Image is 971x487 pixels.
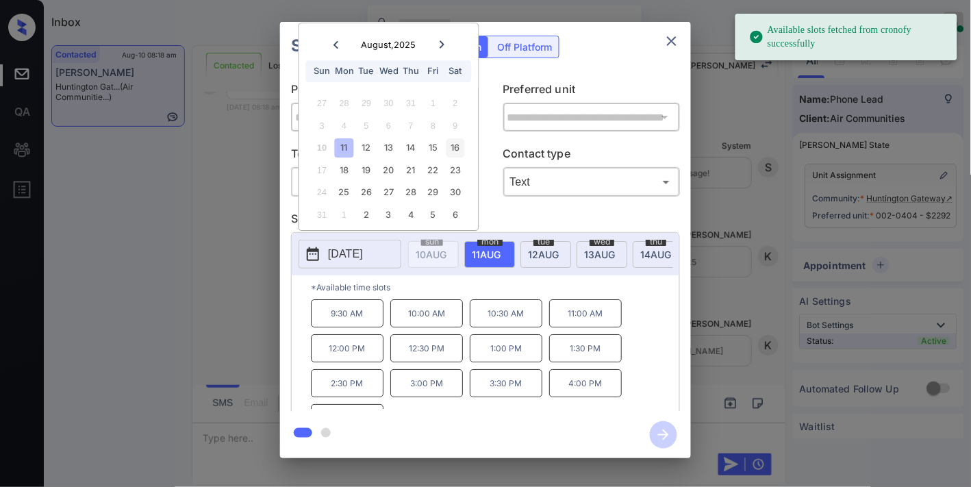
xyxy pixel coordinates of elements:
[390,369,463,397] p: 3:00 PM
[424,205,442,224] div: Choose Friday, September 5th, 2025
[520,241,571,268] div: date-select
[335,161,353,179] div: Choose Monday, August 18th, 2025
[311,404,383,432] p: 4:30 PM
[311,299,383,327] p: 9:30 AM
[335,95,353,113] div: Not available Monday, July 28th, 2025
[633,241,683,268] div: date-select
[424,184,442,202] div: Choose Friday, August 29th, 2025
[749,18,946,56] div: Available slots fetched from cronofy successfully
[313,205,331,224] div: Not available Sunday, August 31st, 2025
[533,238,554,246] span: tue
[357,205,376,224] div: Choose Tuesday, September 2nd, 2025
[379,184,398,202] div: Choose Wednesday, August 27th, 2025
[549,369,622,397] p: 4:00 PM
[490,36,559,58] div: Off Platform
[328,246,363,262] p: [DATE]
[379,205,398,224] div: Choose Wednesday, September 3rd, 2025
[357,139,376,158] div: Choose Tuesday, August 12th, 2025
[402,62,420,81] div: Thu
[446,161,464,179] div: Choose Saturday, August 23rd, 2025
[446,205,464,224] div: Choose Saturday, September 6th, 2025
[379,116,398,135] div: Not available Wednesday, August 6th, 2025
[584,249,615,260] span: 13 AUG
[280,22,420,70] h2: Schedule Tour
[590,238,614,246] span: wed
[446,62,464,81] div: Sat
[577,241,627,268] div: date-select
[313,116,331,135] div: Not available Sunday, August 3rd, 2025
[379,139,398,158] div: Choose Wednesday, August 13th, 2025
[424,161,442,179] div: Choose Friday, August 22nd, 2025
[424,62,442,81] div: Fri
[357,95,376,113] div: Not available Tuesday, July 29th, 2025
[549,334,622,362] p: 1:30 PM
[357,184,376,202] div: Choose Tuesday, August 26th, 2025
[470,369,542,397] p: 3:30 PM
[464,241,515,268] div: date-select
[313,184,331,202] div: Not available Sunday, August 24th, 2025
[311,369,383,397] p: 2:30 PM
[402,95,420,113] div: Not available Thursday, July 31st, 2025
[313,161,331,179] div: Not available Sunday, August 17th, 2025
[470,334,542,362] p: 1:00 PM
[311,275,679,299] p: *Available time slots
[477,238,503,246] span: mon
[642,417,685,453] button: btn-next
[503,81,681,103] p: Preferred unit
[379,62,398,81] div: Wed
[379,95,398,113] div: Not available Wednesday, July 30th, 2025
[402,139,420,158] div: Choose Thursday, August 14th, 2025
[299,240,401,269] button: [DATE]
[507,171,677,193] div: Text
[658,27,685,55] button: close
[357,161,376,179] div: Choose Tuesday, August 19th, 2025
[313,62,331,81] div: Sun
[291,145,468,167] p: Tour type
[402,161,420,179] div: Choose Thursday, August 21st, 2025
[640,249,671,260] span: 14 AUG
[402,205,420,224] div: Choose Thursday, September 4th, 2025
[424,116,442,135] div: Not available Friday, August 8th, 2025
[335,205,353,224] div: Not available Monday, September 1st, 2025
[357,116,376,135] div: Not available Tuesday, August 5th, 2025
[424,95,442,113] div: Not available Friday, August 1st, 2025
[357,62,376,81] div: Tue
[294,171,465,193] div: In Person
[335,139,353,158] div: Choose Monday, August 11th, 2025
[424,139,442,158] div: Choose Friday, August 15th, 2025
[313,95,331,113] div: Not available Sunday, July 27th, 2025
[379,161,398,179] div: Choose Wednesday, August 20th, 2025
[503,145,681,167] p: Contact type
[390,299,463,327] p: 10:00 AM
[549,299,622,327] p: 11:00 AM
[470,299,542,327] p: 10:30 AM
[446,116,464,135] div: Not available Saturday, August 9th, 2025
[313,139,331,158] div: Not available Sunday, August 10th, 2025
[335,62,353,81] div: Mon
[402,116,420,135] div: Not available Thursday, August 7th, 2025
[311,334,383,362] p: 12:00 PM
[291,210,680,232] p: Select slot
[402,184,420,202] div: Choose Thursday, August 28th, 2025
[472,249,501,260] span: 11 AUG
[446,95,464,113] div: Not available Saturday, August 2nd, 2025
[335,116,353,135] div: Not available Monday, August 4th, 2025
[446,139,464,158] div: Choose Saturday, August 16th, 2025
[335,184,353,202] div: Choose Monday, August 25th, 2025
[528,249,559,260] span: 12 AUG
[303,92,474,226] div: month 2025-08
[390,334,463,362] p: 12:30 PM
[446,184,464,202] div: Choose Saturday, August 30th, 2025
[646,238,666,246] span: thu
[291,81,468,103] p: Preferred community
